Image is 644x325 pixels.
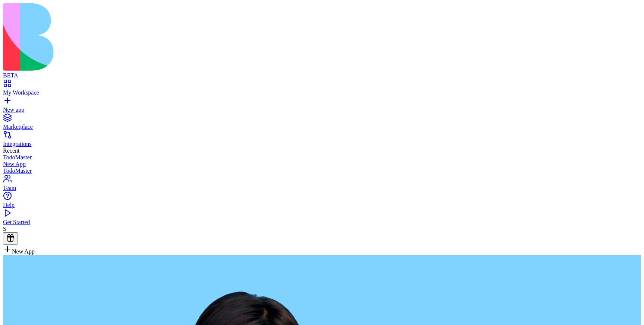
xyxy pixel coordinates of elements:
[3,154,641,161] a: TodoMaster
[3,178,641,191] a: Team
[3,100,641,113] a: New app
[3,124,641,130] div: Marketplace
[3,202,641,208] div: Help
[3,161,641,168] a: New App
[3,134,641,147] a: Integrations
[3,168,641,174] a: TodoMaster
[3,141,641,147] div: Integrations
[3,219,641,226] div: Get Started
[3,83,641,96] a: My Workspace
[3,185,641,191] div: Team
[3,212,641,226] a: Get Started
[3,117,641,130] a: Marketplace
[3,89,641,96] div: My Workspace
[3,106,641,113] div: New app
[3,66,641,79] a: BETA
[3,3,303,71] img: logo
[12,248,35,255] span: New App
[3,226,6,232] span: S
[3,195,641,208] a: Help
[3,147,19,154] span: Recent
[3,72,641,79] div: BETA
